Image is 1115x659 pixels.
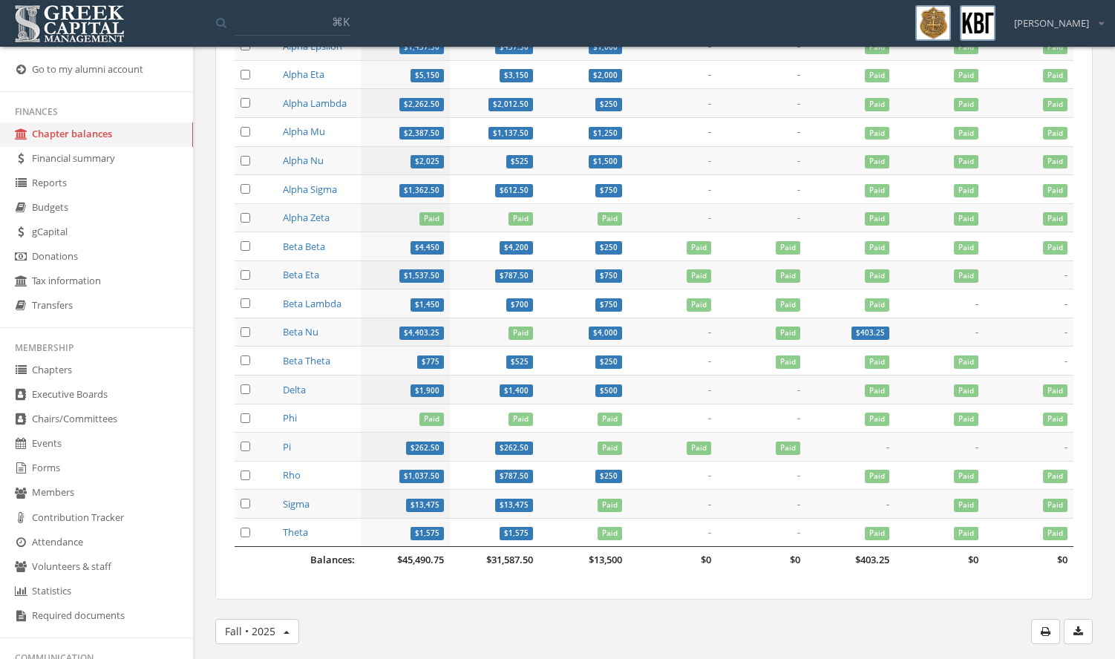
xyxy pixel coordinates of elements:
[493,128,529,137] span: $1,137.50
[797,154,800,167] a: -
[776,268,800,281] a: Paid
[687,442,711,455] span: Paid
[488,125,533,138] a: $1,137.50
[865,268,889,281] a: Paid
[975,440,978,453] a: -
[1043,184,1067,197] span: Paid
[589,154,622,167] a: $1,500
[1065,325,1067,338] a: -
[954,497,978,511] a: Paid
[417,355,444,369] span: $775
[595,240,622,253] a: $250
[954,211,978,224] a: Paid
[708,154,711,167] a: -
[954,183,978,196] a: Paid
[865,96,889,110] a: Paid
[954,39,978,53] a: Paid
[509,325,533,338] a: Paid
[509,411,533,424] a: Paid
[954,68,978,81] a: Paid
[776,297,800,310] a: Paid
[283,525,308,539] a: Theta
[954,468,978,482] a: Paid
[283,354,330,367] a: Beta Theta
[589,39,622,53] a: $1,000
[1065,268,1067,281] a: -
[500,443,529,453] span: $262.50
[797,39,800,53] a: -
[506,154,533,167] a: $525
[1043,183,1067,196] a: Paid
[411,383,444,396] a: $1,900
[411,69,444,82] span: $5,150
[851,325,889,338] a: $403.25
[865,241,889,255] span: Paid
[598,211,622,224] a: Paid
[495,183,533,196] a: $612.50
[797,468,800,482] a: -
[399,183,444,196] a: $1,362.50
[865,297,889,310] a: Paid
[411,154,444,167] a: $2,025
[865,127,889,140] span: Paid
[797,211,800,224] a: -
[509,413,533,426] span: Paid
[797,497,800,511] span: -
[1043,384,1067,398] span: Paid
[500,271,529,281] span: $787.50
[1043,413,1067,426] span: Paid
[975,325,978,338] span: -
[1014,16,1089,30] span: [PERSON_NAME]
[776,442,800,455] span: Paid
[797,68,800,81] a: -
[411,240,444,253] a: $4,450
[495,39,533,53] a: $437.50
[283,383,306,396] a: Delta
[595,383,622,396] a: $500
[1043,41,1067,54] span: Paid
[283,183,337,196] a: Alpha Sigma
[600,243,618,252] span: $250
[708,383,711,396] span: -
[283,325,318,338] a: Beta Nu
[886,497,889,511] a: -
[708,468,711,482] a: -
[954,155,978,168] span: Paid
[598,212,622,226] span: Paid
[417,354,444,367] a: $775
[708,96,711,110] a: -
[865,470,889,483] span: Paid
[708,497,711,511] span: -
[399,125,444,138] a: $2,387.50
[865,154,889,167] a: Paid
[708,125,711,138] a: -
[593,328,618,338] span: $4,000
[954,383,978,396] a: Paid
[500,68,533,81] a: $3,150
[708,39,711,53] a: -
[797,183,800,196] span: -
[500,240,533,253] a: $4,200
[1043,154,1067,167] a: Paid
[411,298,444,312] span: $1,450
[1043,96,1067,110] a: Paid
[411,68,444,81] a: $5,150
[1004,5,1104,30] div: [PERSON_NAME]
[865,68,889,81] a: Paid
[506,354,533,367] a: $525
[283,497,310,511] a: Sigma
[598,411,622,424] a: Paid
[399,41,444,54] span: $1,437.50
[687,240,711,253] a: Paid
[708,183,711,196] a: -
[500,471,529,481] span: $787.50
[708,411,711,424] span: -
[954,470,978,483] span: Paid
[797,125,800,138] a: -
[589,125,622,138] a: $1,250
